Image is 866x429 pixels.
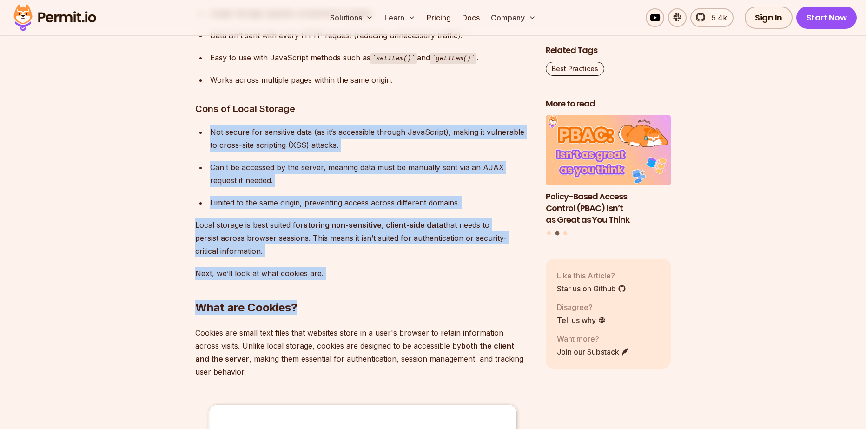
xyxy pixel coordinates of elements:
[745,7,793,29] a: Sign In
[9,2,100,33] img: Permit logo
[557,346,629,357] a: Join our Substack
[546,115,671,186] img: Policy-Based Access Control (PBAC) Isn’t as Great as You Think
[796,7,857,29] a: Start Now
[557,283,626,294] a: Star us on Github
[430,53,476,64] code: getItem()
[195,326,531,378] p: Cookies are small text files that websites store in a user's browser to retain information across...
[210,161,531,187] div: Can’t be accessed by the server, meaning data must be manually sent via an AJAX request if needed.
[195,101,531,116] h3: Cons of Local Storage
[546,45,671,56] h2: Related Tags
[546,98,671,110] h2: More to read
[326,8,377,27] button: Solutions
[381,8,419,27] button: Learn
[304,220,443,230] strong: storing non-sensitive, client-side data
[546,115,671,226] a: Policy-Based Access Control (PBAC) Isn’t as Great as You ThinkPolicy-Based Access Control (PBAC) ...
[690,8,734,27] a: 5.4k
[370,53,417,64] code: setItem()
[546,62,604,76] a: Best Practices
[423,8,455,27] a: Pricing
[557,315,606,326] a: Tell us why
[557,333,629,344] p: Want more?
[547,231,551,235] button: Go to slide 1
[557,270,626,281] p: Like this Article?
[487,8,540,27] button: Company
[546,115,671,237] div: Posts
[546,115,671,226] li: 2 of 3
[195,263,531,315] h2: What are Cookies?
[555,231,559,236] button: Go to slide 2
[195,218,531,257] p: Local storage is best suited for that needs to persist across browser sessions. This means it isn...
[210,73,531,86] div: Works across multiple pages within the same origin.
[563,231,567,235] button: Go to slide 3
[458,8,483,27] a: Docs
[195,267,531,280] p: Next, we’ll look at what cookies are.
[210,125,531,152] div: Not secure for sensitive data (as it’s accessible through JavaScript), making it vulnerable to cr...
[210,51,531,65] div: Easy to use with JavaScript methods such as and .
[557,302,606,313] p: Disagree?
[706,12,727,23] span: 5.4k
[210,196,531,209] div: Limited to the same origin, preventing access across different domains.
[546,191,671,225] h3: Policy-Based Access Control (PBAC) Isn’t as Great as You Think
